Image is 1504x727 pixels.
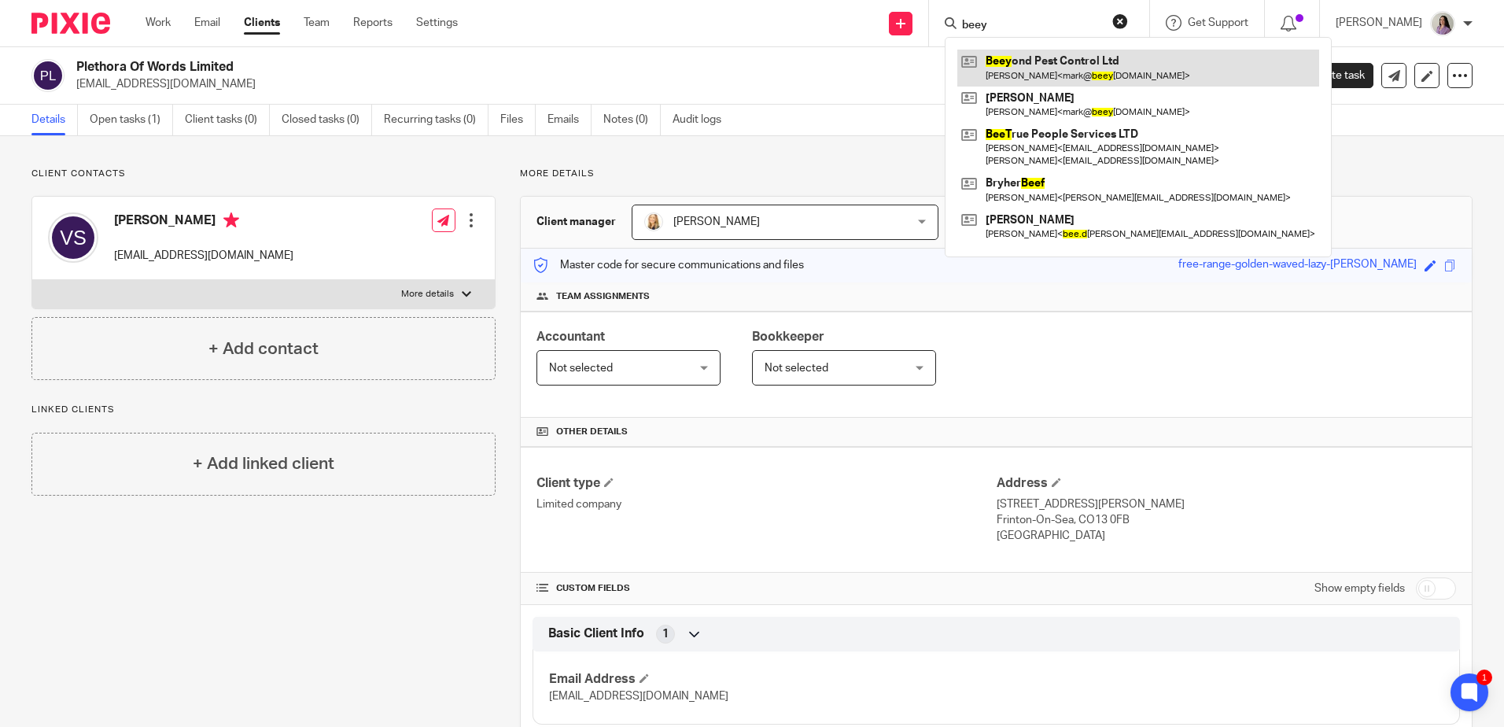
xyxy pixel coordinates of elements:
div: 1 [1476,670,1492,685]
a: Settings [416,15,458,31]
div: free-range-golden-waved-lazy-[PERSON_NAME] [1178,256,1417,275]
img: Pixie [31,13,110,34]
h4: CUSTOM FIELDS [536,582,996,595]
a: Emails [547,105,592,135]
span: Bookkeeper [752,330,824,343]
span: [PERSON_NAME] [673,216,760,227]
p: [STREET_ADDRESS][PERSON_NAME] [997,496,1456,512]
span: Not selected [549,363,613,374]
label: Show empty fields [1314,581,1405,596]
a: Team [304,15,330,31]
h4: [PERSON_NAME] [114,212,293,232]
span: Not selected [765,363,828,374]
p: [EMAIL_ADDRESS][DOMAIN_NAME] [76,76,1259,92]
a: Email [194,15,220,31]
p: [GEOGRAPHIC_DATA] [997,528,1456,544]
span: Team assignments [556,290,650,303]
p: More details [401,288,454,301]
a: Closed tasks (0) [282,105,372,135]
h3: Client manager [536,214,616,230]
p: Linked clients [31,404,496,416]
span: 1 [662,626,669,642]
span: Other details [556,426,628,438]
span: Get Support [1188,17,1248,28]
span: [EMAIL_ADDRESS][DOMAIN_NAME] [549,691,728,702]
p: [EMAIL_ADDRESS][DOMAIN_NAME] [114,248,293,264]
img: Olivia.jpg [1430,11,1455,36]
p: Limited company [536,496,996,512]
a: Audit logs [673,105,733,135]
span: Accountant [536,330,605,343]
h4: + Add contact [208,337,319,361]
h4: Client type [536,475,996,492]
input: Search [960,19,1102,33]
p: More details [520,168,1473,180]
p: Master code for secure communications and files [533,257,804,273]
h4: + Add linked client [193,452,334,476]
a: Client tasks (0) [185,105,270,135]
a: Reports [353,15,393,31]
button: Clear [1112,13,1128,29]
p: Frinton-On-Sea, CO13 0FB [997,512,1456,528]
img: Headshot%20White%20Background.jpg [644,212,663,231]
h4: Address [997,475,1456,492]
i: Primary [223,212,239,228]
h2: Plethora Of Words Limited [76,59,1022,76]
p: [PERSON_NAME] [1336,15,1422,31]
img: svg%3E [31,59,65,92]
img: svg%3E [48,212,98,263]
a: Notes (0) [603,105,661,135]
h4: Email Address [549,671,996,688]
a: Work [146,15,171,31]
a: Recurring tasks (0) [384,105,488,135]
a: Details [31,105,78,135]
a: Clients [244,15,280,31]
span: Basic Client Info [548,626,644,642]
p: Client contacts [31,168,496,180]
a: Open tasks (1) [90,105,173,135]
a: Files [500,105,536,135]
